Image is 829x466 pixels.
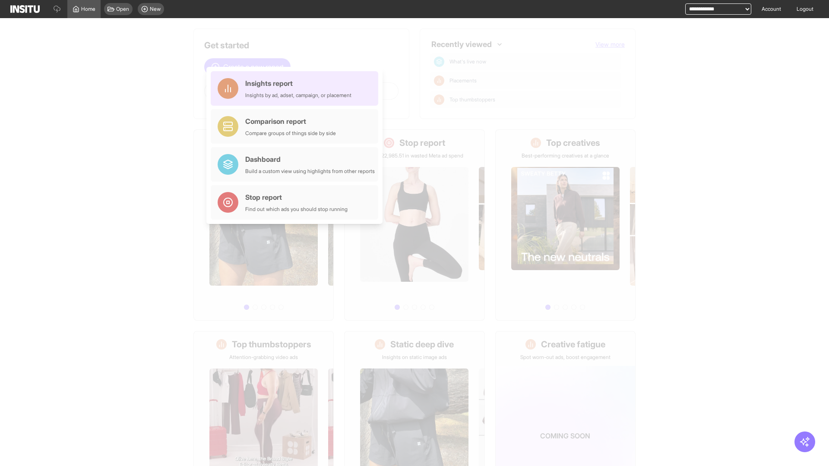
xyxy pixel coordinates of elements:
div: Dashboard [245,154,375,164]
div: Find out which ads you should stop running [245,206,348,213]
span: Home [81,6,95,13]
img: Logo [10,5,40,13]
div: Build a custom view using highlights from other reports [245,168,375,175]
div: Insights report [245,78,351,88]
span: Open [116,6,129,13]
div: Insights by ad, adset, campaign, or placement [245,92,351,99]
div: Stop report [245,192,348,202]
div: Comparison report [245,116,336,126]
div: Compare groups of things side by side [245,130,336,137]
span: New [150,6,161,13]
